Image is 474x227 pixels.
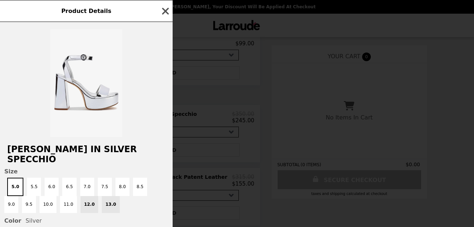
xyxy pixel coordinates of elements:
button: 7.5 [98,178,112,196]
span: Size [4,168,168,175]
span: Color [4,217,21,224]
button: 9.0 [4,196,18,213]
div: Silver [4,217,168,224]
button: 10.0 [40,196,56,213]
button: 5.0 [7,178,23,196]
span: Product Details [61,8,111,14]
button: 7.0 [80,178,94,196]
button: 8.0 [115,178,129,196]
button: 6.0 [45,178,59,196]
button: 9.5 [22,196,36,213]
button: 6.5 [62,178,76,196]
button: 5.5 [27,178,41,196]
button: 8.5 [133,178,147,196]
button: 11.0 [60,196,77,213]
img: 5.0 / Silver [50,29,122,137]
